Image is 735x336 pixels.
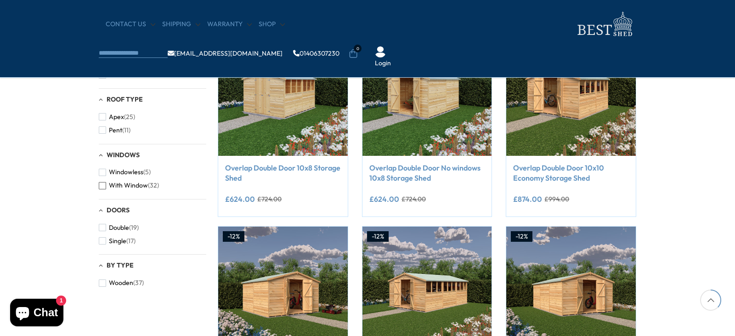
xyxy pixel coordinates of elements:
[511,231,532,242] div: -12%
[354,45,362,52] span: 0
[109,224,129,232] span: Double
[109,126,122,134] span: Pent
[124,113,135,121] span: (25)
[99,221,139,234] button: Double
[7,299,66,329] inbox-online-store-chat: Shopify online store chat
[225,195,255,203] ins: £624.00
[544,196,569,202] del: £994.00
[293,50,339,57] a: 01406307230
[99,234,136,248] button: Single
[375,46,386,57] img: User Icon
[572,9,636,39] img: logo
[126,237,136,245] span: (17)
[109,279,133,287] span: Wooden
[513,163,629,183] a: Overlap Double Door 10x10 Economy Storage Shed
[109,182,148,189] span: With Window
[109,237,126,245] span: Single
[225,163,341,183] a: Overlap Double Door 10x8 Storage Shed
[129,224,139,232] span: (19)
[106,20,155,29] a: CONTACT US
[107,261,134,269] span: By Type
[259,20,285,29] a: Shop
[133,279,144,287] span: (37)
[207,20,252,29] a: Warranty
[109,113,124,121] span: Apex
[367,231,389,242] div: -12%
[107,95,143,103] span: Roof Type
[223,231,244,242] div: -12%
[122,126,130,134] span: (11)
[143,168,151,176] span: (5)
[168,50,283,57] a: [EMAIL_ADDRESS][DOMAIN_NAME]
[99,276,144,290] button: Wooden
[349,49,358,58] a: 0
[257,196,282,202] del: £724.00
[99,179,159,192] button: With Window
[148,182,159,189] span: (32)
[99,110,135,124] button: Apex
[109,168,143,176] span: Windowless
[375,59,391,68] a: Login
[513,195,542,203] ins: £874.00
[107,206,130,214] span: Doors
[162,20,200,29] a: Shipping
[369,195,399,203] ins: £624.00
[369,163,485,183] a: Overlap Double Door No windows 10x8 Storage Shed
[99,124,130,137] button: Pent
[99,165,151,179] button: Windowless
[107,151,140,159] span: Windows
[401,196,426,202] del: £724.00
